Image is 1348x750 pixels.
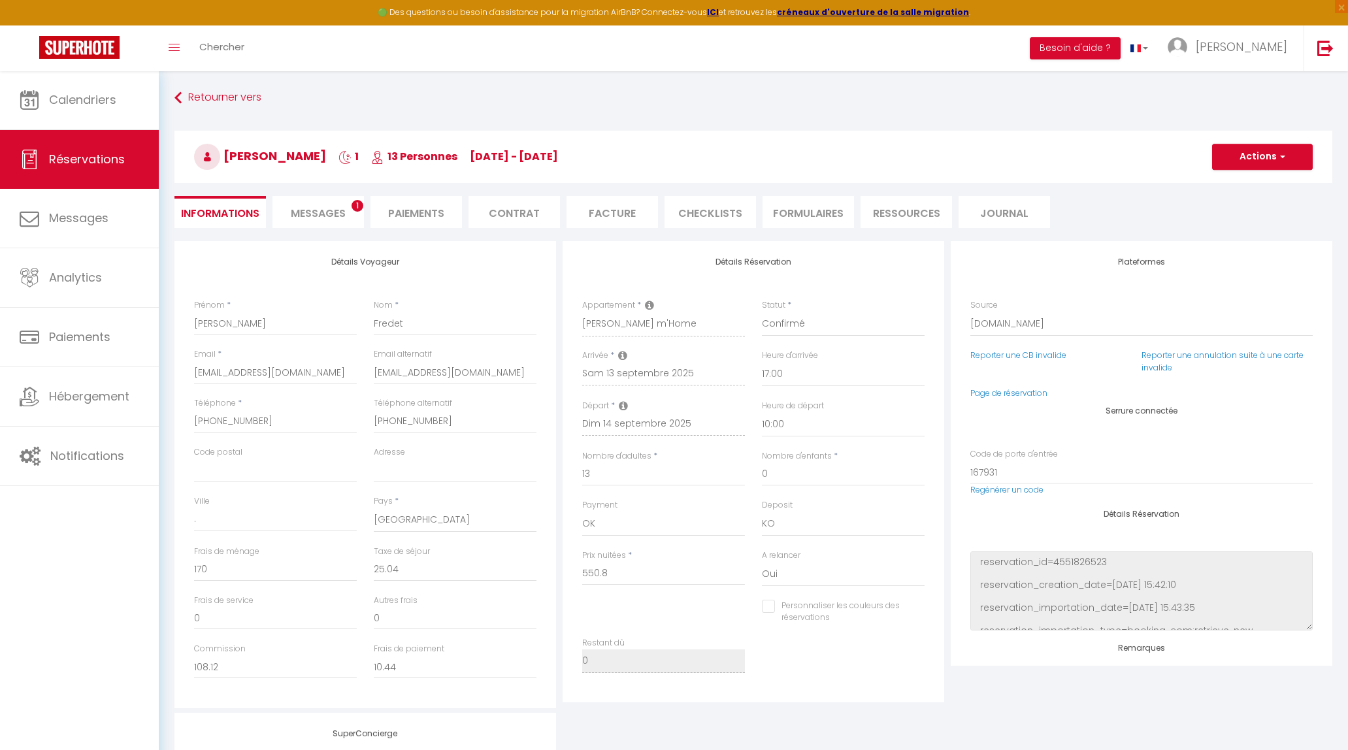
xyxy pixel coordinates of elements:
span: 1 [338,149,359,164]
span: 1 [352,200,363,212]
span: Chercher [199,40,244,54]
label: Prix nuitées [582,549,626,562]
label: Départ [582,400,609,412]
label: Frais de ménage [194,546,259,558]
h4: Détails Réservation [582,257,925,267]
a: Regénérer un code [970,484,1044,495]
li: FORMULAIRES [763,196,854,228]
label: Arrivée [582,350,608,362]
label: Pays [374,495,393,508]
h4: Détails Voyageur [194,257,536,267]
span: Paiements [49,329,110,345]
span: [DATE] - [DATE] [470,149,558,164]
label: Deposit [762,499,793,512]
h4: SuperConcierge [194,729,536,738]
span: Messages [49,210,108,226]
span: Messages [291,206,346,221]
label: Heure d'arrivée [762,350,818,362]
li: Informations [174,196,266,228]
button: Ouvrir le widget de chat LiveChat [10,5,50,44]
span: Calendriers [49,91,116,108]
label: Code de porte d'entrée [970,448,1058,461]
a: Reporter une CB invalide [970,350,1066,361]
label: Adresse [374,446,405,459]
h4: Plateformes [970,257,1313,267]
h4: Serrure connectée [970,406,1313,416]
label: Appartement [582,299,635,312]
label: Code postal [194,446,242,459]
label: Heure de départ [762,400,824,412]
li: Ressources [861,196,952,228]
span: Analytics [49,269,102,285]
label: Autres frais [374,595,418,607]
h4: Détails Réservation [970,510,1313,519]
span: [PERSON_NAME] [194,148,326,164]
label: Statut [762,299,785,312]
span: Notifications [50,448,124,464]
li: Facture [567,196,658,228]
label: Téléphone [194,397,236,410]
li: Paiements [370,196,462,228]
img: logout [1317,40,1334,56]
span: [PERSON_NAME] [1196,39,1287,55]
button: Besoin d'aide ? [1030,37,1121,59]
img: ... [1168,37,1187,57]
label: Frais de paiement [374,643,444,655]
a: Page de réservation [970,387,1047,399]
label: Nombre d'enfants [762,450,832,463]
button: Actions [1212,144,1313,170]
label: Email alternatif [374,348,432,361]
li: Contrat [469,196,560,228]
label: Nombre d'adultes [582,450,651,463]
h4: Remarques [970,644,1313,653]
li: CHECKLISTS [665,196,756,228]
label: Commission [194,643,246,655]
label: Restant dû [582,637,625,649]
a: Chercher [189,25,254,71]
span: Hébergement [49,388,129,404]
label: Taxe de séjour [374,546,430,558]
a: ICI [707,7,719,18]
li: Journal [959,196,1050,228]
label: Ville [194,495,210,508]
label: Email [194,348,216,361]
label: A relancer [762,549,800,562]
label: Payment [582,499,617,512]
label: Prénom [194,299,225,312]
label: Téléphone alternatif [374,397,452,410]
a: Retourner vers [174,86,1332,110]
a: créneaux d'ouverture de la salle migration [777,7,969,18]
span: Réservations [49,151,125,167]
img: Super Booking [39,36,120,59]
a: Reporter une annulation suite à une carte invalide [1142,350,1304,373]
label: Source [970,299,998,312]
label: Nom [374,299,393,312]
a: ... [PERSON_NAME] [1158,25,1304,71]
span: 13 Personnes [371,149,457,164]
label: Frais de service [194,595,254,607]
